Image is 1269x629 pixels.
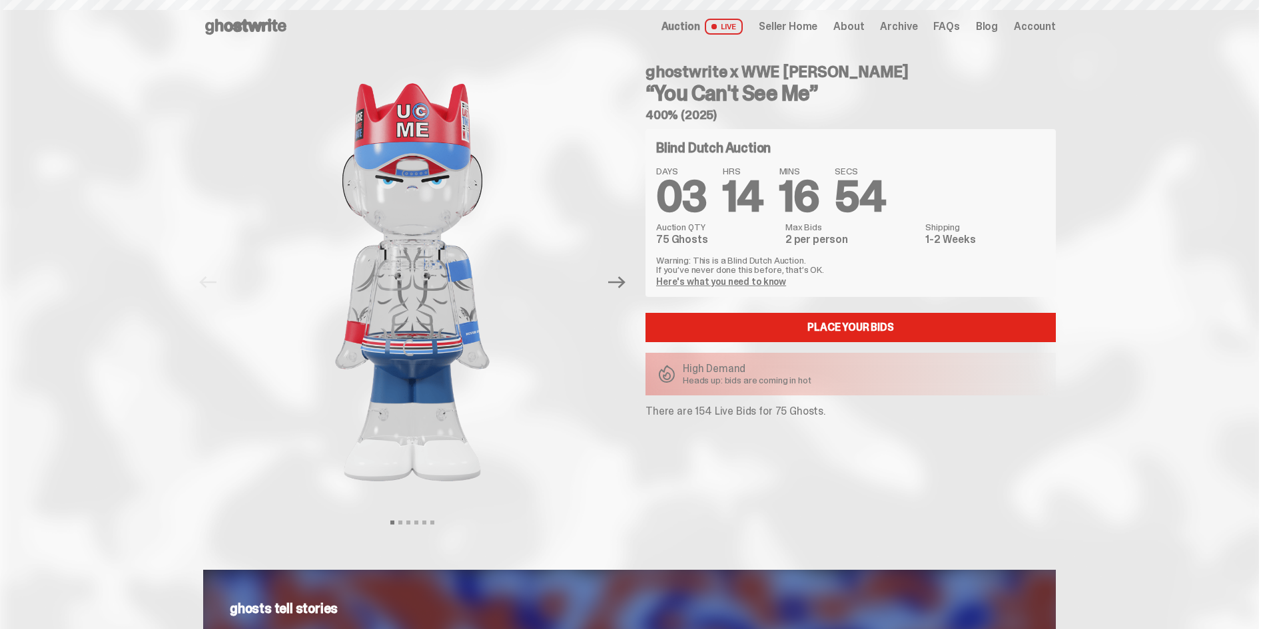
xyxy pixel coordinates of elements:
[1014,21,1056,32] a: Account
[785,222,917,232] dt: Max Bids
[835,166,885,176] span: SECS
[645,83,1056,104] h3: “You Can't See Me”
[925,234,1045,245] dd: 1-2 Weeks
[645,109,1056,121] h5: 400% (2025)
[645,64,1056,80] h4: ghostwrite x WWE [PERSON_NAME]
[645,406,1056,417] p: There are 154 Live Bids for 75 Ghosts.
[398,521,402,524] button: View slide 2
[779,166,819,176] span: MINS
[414,521,418,524] button: View slide 4
[656,234,777,245] dd: 75 Ghosts
[229,53,596,511] img: John_Cena_Hero_1.png
[430,521,434,524] button: View slide 6
[661,21,700,32] span: Auction
[656,166,707,176] span: DAYS
[705,19,743,35] span: LIVE
[833,21,864,32] a: About
[406,521,410,524] button: View slide 3
[683,363,811,374] p: High Demand
[723,169,763,224] span: 14
[683,375,811,385] p: Heads up: bids are coming in hot
[661,19,743,35] a: Auction LIVE
[656,276,786,288] a: Here's what you need to know
[390,521,394,524] button: View slide 1
[933,21,959,32] a: FAQs
[925,222,1045,232] dt: Shipping
[656,256,1045,274] p: Warning: This is a Blind Dutch Auction. If you’ve never done this before, that’s OK.
[602,268,632,297] button: Next
[976,21,998,32] a: Blog
[645,313,1056,342] a: Place your Bids
[759,21,817,32] a: Seller Home
[779,169,819,224] span: 16
[723,166,763,176] span: HRS
[422,521,426,524] button: View slide 5
[656,141,771,154] h4: Blind Dutch Auction
[230,602,1029,615] p: ghosts tell stories
[785,234,917,245] dd: 2 per person
[656,222,777,232] dt: Auction QTY
[656,169,707,224] span: 03
[880,21,917,32] a: Archive
[835,169,885,224] span: 54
